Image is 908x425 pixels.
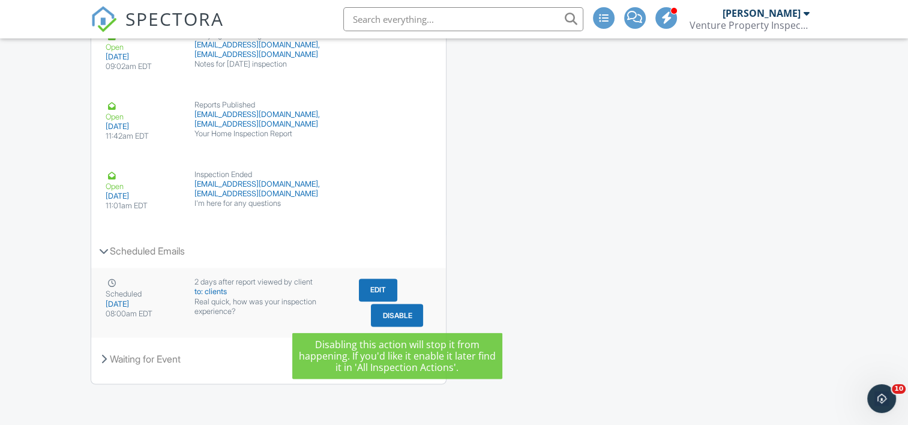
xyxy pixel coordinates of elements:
[194,100,343,110] div: Reports Published
[106,170,180,191] div: Open
[359,279,397,301] button: Edit
[91,268,446,337] a: Scheduled [DATE] 08:00am EDT 2 days after report viewed by client to: clients Real quick, how was...
[106,131,180,141] div: 11:42am EDT
[892,384,906,394] span: 10
[106,299,180,309] div: [DATE]
[194,129,343,139] div: Your Home Inspection Report
[194,287,343,297] div: to: clients
[106,191,180,201] div: [DATE]
[194,40,343,59] div: [EMAIL_ADDRESS][DOMAIN_NAME], [EMAIL_ADDRESS][DOMAIN_NAME]
[106,122,180,131] div: [DATE]
[867,384,896,413] iframe: Intercom live chat
[106,100,180,122] div: Open
[723,7,801,19] div: [PERSON_NAME]
[194,297,343,316] div: Real quick, how was your inspection experience?
[194,110,343,129] div: [EMAIL_ADDRESS][DOMAIN_NAME], [EMAIL_ADDRESS][DOMAIN_NAME]
[194,170,343,179] div: Inspection Ended
[91,16,224,41] a: SPECTORA
[106,309,180,318] div: 08:00am EDT
[106,62,180,71] div: 09:02am EDT
[125,6,224,31] span: SPECTORA
[371,304,423,327] button: Disable
[194,179,343,199] div: [EMAIL_ADDRESS][DOMAIN_NAME], [EMAIL_ADDRESS][DOMAIN_NAME]
[194,59,343,69] div: Notes for [DATE] inspection
[194,199,343,208] div: I'm here for any questions
[91,6,117,32] img: The Best Home Inspection Software - Spectora
[194,277,343,287] div: 2 days after report viewed by client
[106,201,180,211] div: 11:01am EDT
[690,19,810,31] div: Venture Property Inspections, LLC
[91,235,446,267] div: Scheduled Emails
[106,52,180,62] div: [DATE]
[106,277,180,299] div: Scheduled
[343,7,583,31] input: Search everything...
[91,342,446,375] div: Waiting for Event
